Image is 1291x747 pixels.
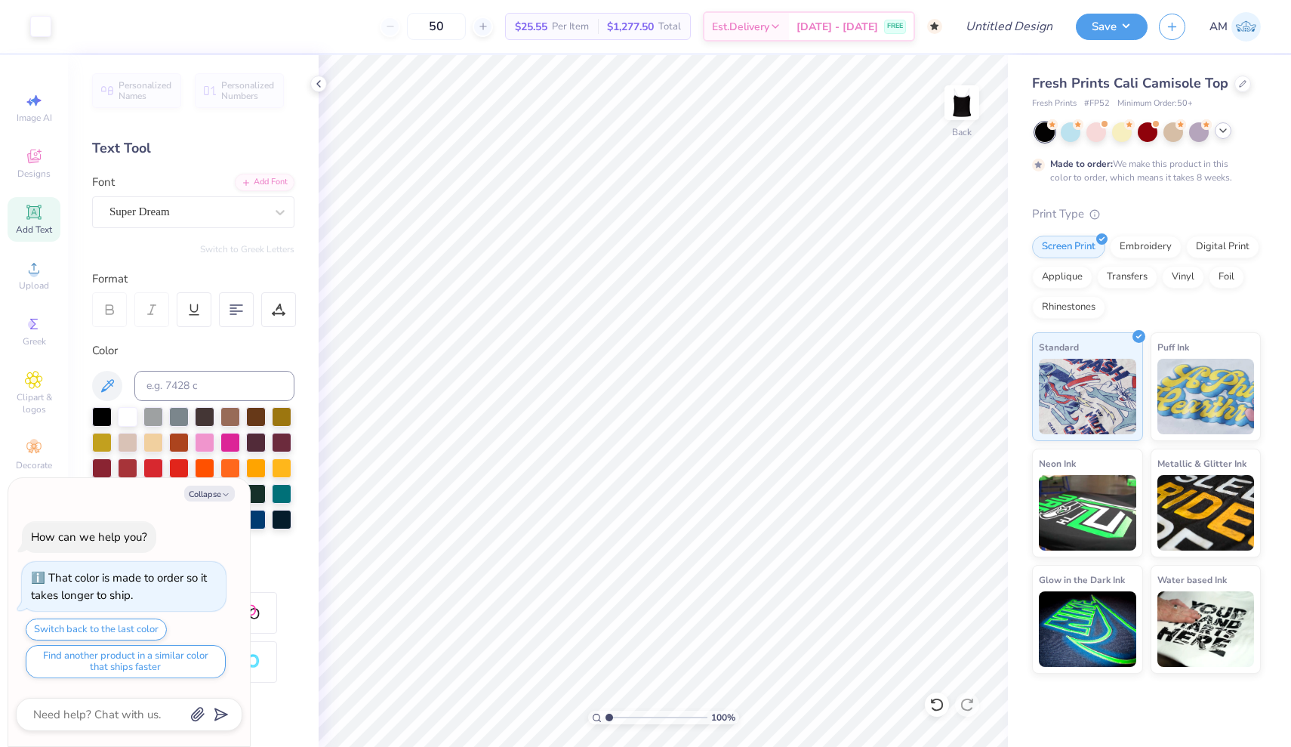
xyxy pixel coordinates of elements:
[119,80,172,101] span: Personalized Names
[8,391,60,415] span: Clipart & logos
[515,19,547,35] span: $25.55
[1157,339,1189,355] span: Puff Ink
[1039,591,1136,667] img: Glow in the Dark Ink
[1032,266,1092,289] div: Applique
[184,486,235,502] button: Collapse
[31,570,207,603] div: That color is made to order so it takes longer to ship.
[235,174,294,191] div: Add Font
[1050,157,1236,184] div: We make this product in this color to order, which means it takes 8 weeks.
[607,19,654,35] span: $1,277.50
[887,21,903,32] span: FREE
[1084,97,1110,110] span: # FP52
[1110,236,1182,258] div: Embroidery
[1186,236,1259,258] div: Digital Print
[92,342,294,360] div: Color
[1157,572,1227,588] span: Water based Ink
[92,270,296,288] div: Format
[1032,97,1077,110] span: Fresh Prints
[1032,74,1228,92] span: Fresh Prints Cali Camisole Top
[1209,266,1244,289] div: Foil
[19,279,49,292] span: Upload
[92,138,294,159] div: Text Tool
[1157,359,1255,434] img: Puff Ink
[1039,572,1125,588] span: Glow in the Dark Ink
[23,335,46,347] span: Greek
[17,168,51,180] span: Designs
[1076,14,1148,40] button: Save
[1157,591,1255,667] img: Water based Ink
[1032,236,1105,258] div: Screen Print
[711,711,735,724] span: 100 %
[1117,97,1193,110] span: Minimum Order: 50 +
[134,371,294,401] input: e.g. 7428 c
[712,19,769,35] span: Est. Delivery
[1032,205,1261,223] div: Print Type
[1039,455,1076,471] span: Neon Ink
[1157,475,1255,551] img: Metallic & Glitter Ink
[1039,359,1136,434] img: Standard
[1162,266,1204,289] div: Vinyl
[796,19,878,35] span: [DATE] - [DATE]
[952,125,972,139] div: Back
[552,19,589,35] span: Per Item
[947,88,977,118] img: Back
[1157,455,1246,471] span: Metallic & Glitter Ink
[92,174,115,191] label: Font
[658,19,681,35] span: Total
[1097,266,1157,289] div: Transfers
[1209,18,1228,35] span: AM
[16,459,52,471] span: Decorate
[1039,475,1136,551] img: Neon Ink
[26,645,226,678] button: Find another product in a similar color that ships faster
[16,224,52,236] span: Add Text
[407,13,466,40] input: – –
[17,112,52,124] span: Image AI
[1231,12,1261,42] img: Amory Mun
[1209,12,1261,42] a: AM
[1050,158,1113,170] strong: Made to order:
[200,243,294,255] button: Switch to Greek Letters
[1032,296,1105,319] div: Rhinestones
[26,619,167,641] button: Switch back to the last color
[221,80,275,101] span: Personalized Numbers
[954,11,1065,42] input: Untitled Design
[1039,339,1079,355] span: Standard
[31,529,147,545] div: How can we help you?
